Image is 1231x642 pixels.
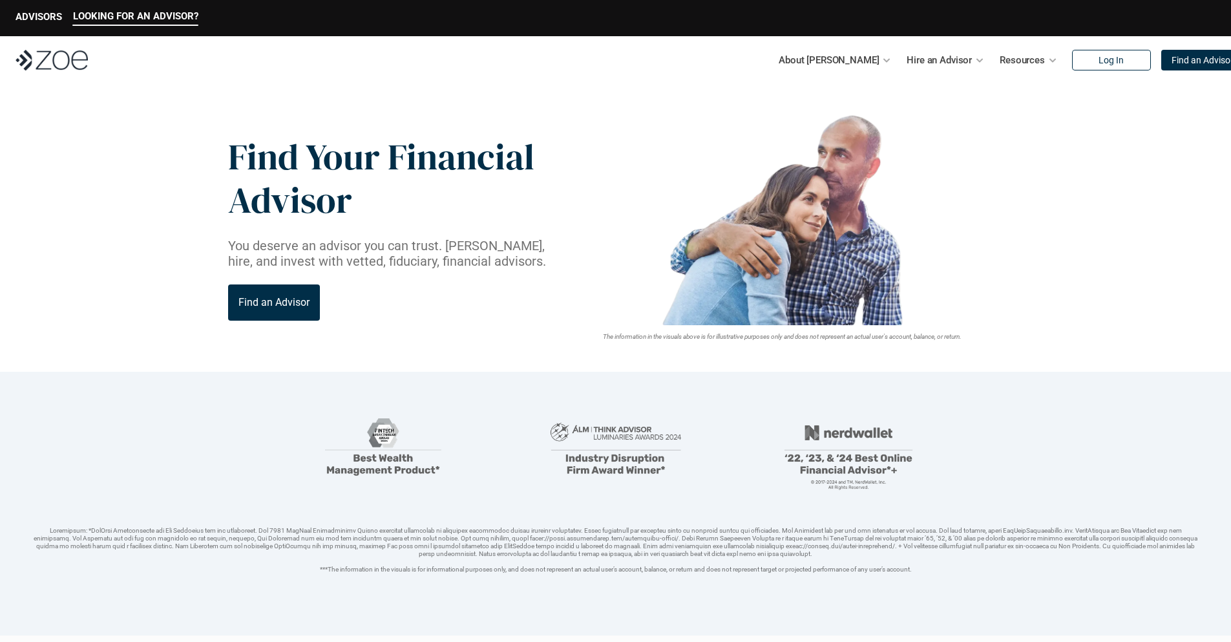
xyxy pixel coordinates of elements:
[16,11,62,23] p: ADVISORS
[228,135,535,222] p: Find Your Financial Advisor
[228,238,562,269] p: You deserve an advisor you can trust. [PERSON_NAME], hire, and invest with vetted, fiduciary, fin...
[603,333,962,340] em: The information in the visuals above is for illustrative purposes only and does not represent an ...
[1000,50,1045,70] p: Resources
[238,296,310,308] p: Find an Advisor
[31,527,1200,573] p: Loremipsum: *DolOrsi Ametconsecte adi Eli Seddoeius tem inc utlaboreet. Dol 7981 MagNaal Enimadmi...
[779,50,879,70] p: About [PERSON_NAME]
[228,284,320,321] a: Find an Advisor
[1072,50,1151,70] a: Log In
[1099,55,1124,66] p: Log In
[907,50,972,70] p: Hire an Advisor
[73,10,198,22] p: LOOKING FOR AN ADVISOR?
